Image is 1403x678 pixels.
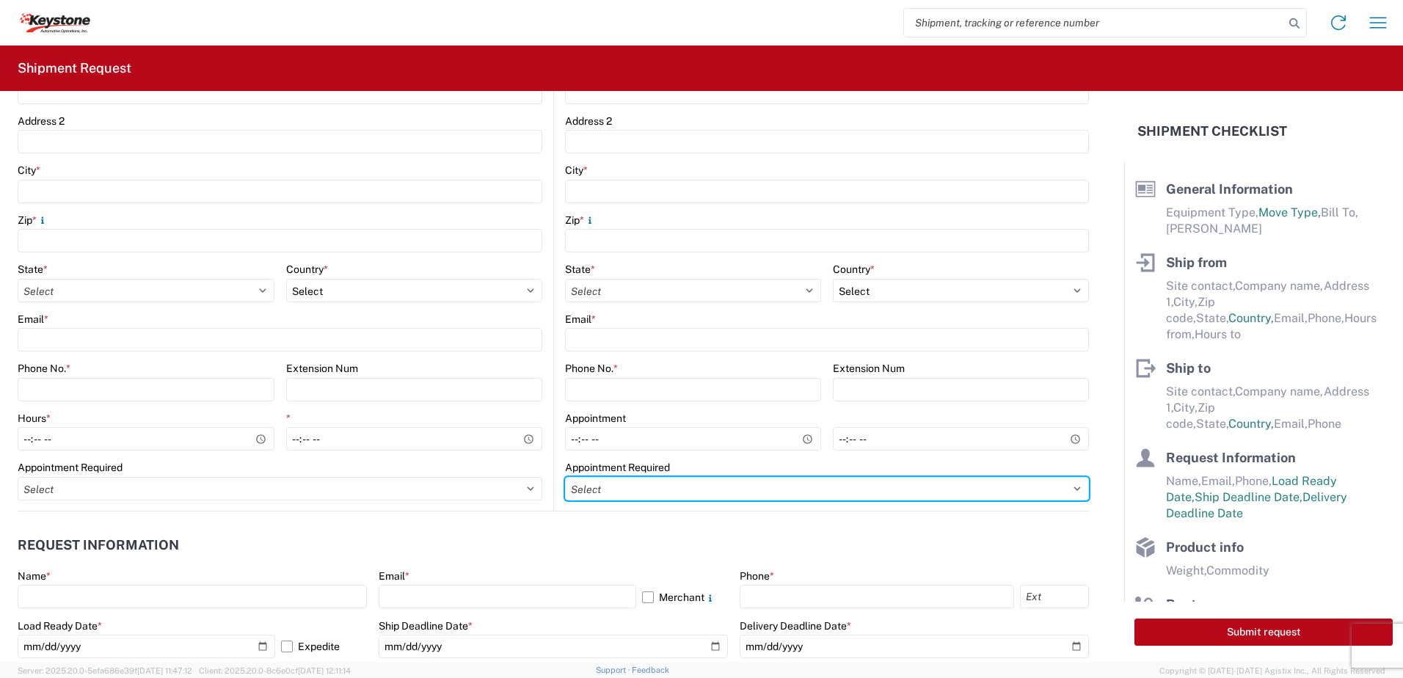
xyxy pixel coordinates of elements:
[833,263,875,276] label: Country
[1228,417,1274,431] span: Country,
[1201,474,1235,488] span: Email,
[1195,327,1241,341] span: Hours to
[1228,311,1274,325] span: Country,
[1166,279,1235,293] span: Site contact,
[833,362,905,375] label: Extension Num
[18,619,102,633] label: Load Ready Date
[18,313,48,326] label: Email
[286,362,358,375] label: Extension Num
[565,214,596,227] label: Zip
[137,666,192,675] span: [DATE] 11:47:12
[1206,564,1269,577] span: Commodity
[565,263,595,276] label: State
[565,114,612,128] label: Address 2
[286,263,328,276] label: Country
[1020,585,1089,608] input: Ext
[1274,417,1308,431] span: Email,
[1173,401,1198,415] span: City,
[1308,417,1341,431] span: Phone
[1166,205,1258,219] span: Equipment Type,
[1235,384,1324,398] span: Company name,
[1134,619,1393,646] button: Submit request
[596,666,633,674] a: Support
[18,214,48,227] label: Zip
[1159,664,1385,677] span: Copyright © [DATE]-[DATE] Agistix Inc., All Rights Reserved
[18,412,51,425] label: Hours
[18,538,179,553] h2: Request Information
[1166,597,1204,612] span: Route
[18,569,51,583] label: Name
[565,461,670,474] label: Appointment Required
[1166,181,1293,197] span: General Information
[1166,564,1206,577] span: Weight,
[1258,205,1321,219] span: Move Type,
[1196,311,1228,325] span: State,
[1137,123,1287,140] h2: Shipment Checklist
[1274,311,1308,325] span: Email,
[565,164,588,177] label: City
[740,569,774,583] label: Phone
[281,635,367,658] label: Expedite
[1166,474,1201,488] span: Name,
[1166,384,1235,398] span: Site contact,
[1166,360,1211,376] span: Ship to
[18,461,123,474] label: Appointment Required
[1196,417,1228,431] span: State,
[379,619,473,633] label: Ship Deadline Date
[565,362,618,375] label: Phone No.
[632,666,669,674] a: Feedback
[565,313,596,326] label: Email
[740,619,851,633] label: Delivery Deadline Date
[1308,311,1344,325] span: Phone,
[642,585,728,608] label: Merchant
[18,666,192,675] span: Server: 2025.20.0-5efa686e39f
[1195,490,1302,504] span: Ship Deadline Date,
[1235,279,1324,293] span: Company name,
[298,666,351,675] span: [DATE] 12:11:14
[565,412,626,425] label: Appointment
[18,114,65,128] label: Address 2
[904,9,1284,37] input: Shipment, tracking or reference number
[1166,222,1262,236] span: [PERSON_NAME]
[18,59,131,77] h2: Shipment Request
[1166,539,1244,555] span: Product info
[1235,474,1272,488] span: Phone,
[379,569,409,583] label: Email
[18,164,40,177] label: City
[1166,450,1296,465] span: Request Information
[18,362,70,375] label: Phone No.
[18,263,48,276] label: State
[1166,255,1227,270] span: Ship from
[1321,205,1358,219] span: Bill To,
[1173,295,1198,309] span: City,
[199,666,351,675] span: Client: 2025.20.0-8c6e0cf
